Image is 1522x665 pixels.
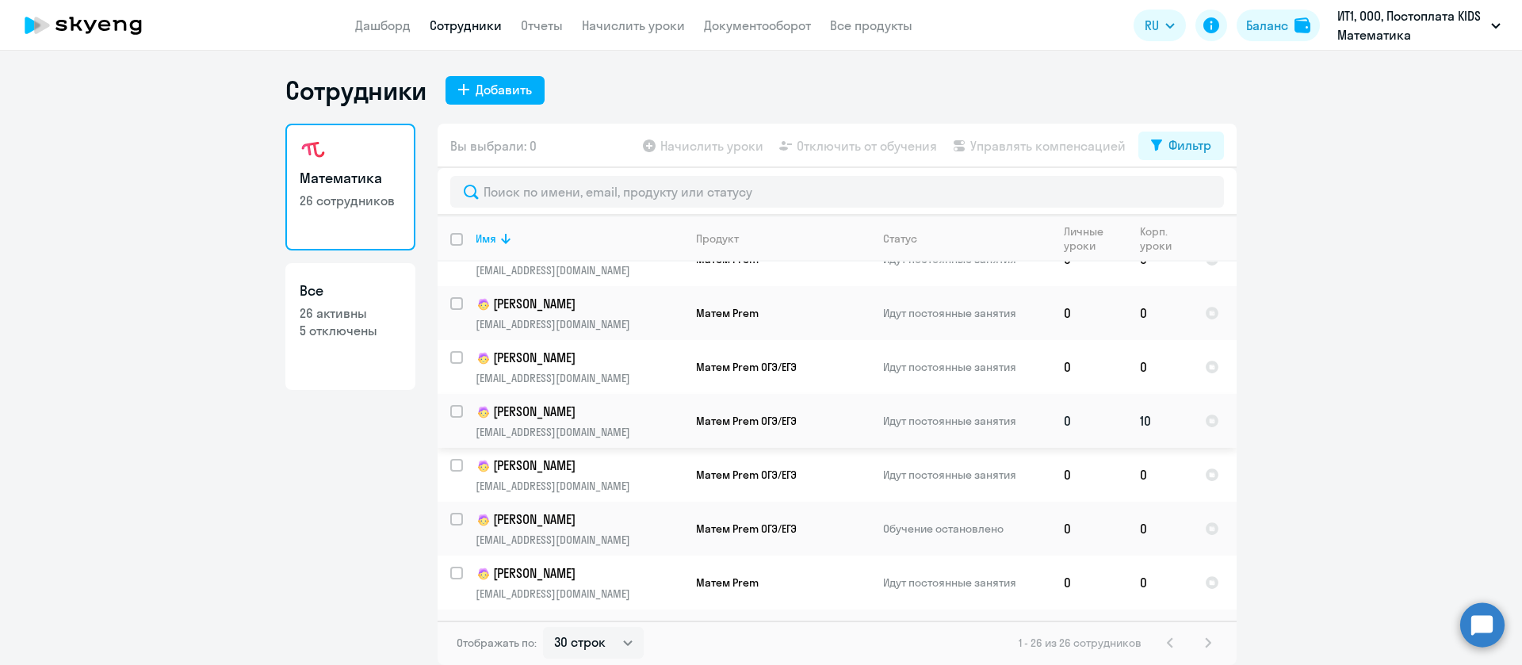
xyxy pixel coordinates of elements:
[300,168,401,189] h3: Математика
[476,618,683,655] a: child[PERSON_NAME][EMAIL_ADDRESS][DOMAIN_NAME]
[1127,340,1192,394] td: 0
[476,458,491,474] img: child
[476,564,683,601] a: child[PERSON_NAME][EMAIL_ADDRESS][DOMAIN_NAME]
[1019,636,1141,650] span: 1 - 26 из 26 сотрудников
[1127,448,1192,502] td: 0
[1051,502,1127,556] td: 0
[476,349,683,368] p: [PERSON_NAME]
[355,17,411,33] a: Дашборд
[476,263,683,277] p: [EMAIL_ADDRESS][DOMAIN_NAME]
[696,231,870,246] div: Продукт
[476,566,491,582] img: child
[521,17,563,33] a: Отчеты
[476,479,683,493] p: [EMAIL_ADDRESS][DOMAIN_NAME]
[476,512,491,528] img: child
[476,349,683,385] a: child[PERSON_NAME][EMAIL_ADDRESS][DOMAIN_NAME]
[476,295,683,314] p: [PERSON_NAME]
[476,231,683,246] div: Имя
[285,263,415,390] a: Все26 активны5 отключены
[285,124,415,250] a: Математика26 сотрудников
[1140,224,1191,253] div: Корп. уроки
[430,17,502,33] a: Сотрудники
[696,575,759,590] span: Матем Prem
[476,510,683,529] p: [PERSON_NAME]
[1127,394,1192,448] td: 10
[476,618,683,637] p: [PERSON_NAME]
[1329,6,1509,44] button: ИТ1, ООО, Постоплата KIDS Математика
[1051,286,1127,340] td: 0
[476,231,496,246] div: Имя
[457,636,537,650] span: Отображать по:
[883,360,1050,374] p: Идут постоянные занятия
[883,414,1050,428] p: Идут постоянные занятия
[1051,394,1127,448] td: 0
[1168,136,1211,155] div: Фильтр
[476,533,683,547] p: [EMAIL_ADDRESS][DOMAIN_NAME]
[883,231,1050,246] div: Статус
[1337,6,1485,44] p: ИТ1, ООО, Постоплата KIDS Математика
[696,522,797,536] span: Матем Prem ОГЭ/ЕГЭ
[883,468,1050,482] p: Идут постоянные занятия
[1064,224,1126,253] div: Личные уроки
[300,192,401,209] p: 26 сотрудников
[476,296,491,312] img: child
[1246,16,1288,35] div: Баланс
[476,371,683,385] p: [EMAIL_ADDRESS][DOMAIN_NAME]
[883,575,1050,590] p: Идут постоянные занятия
[1134,10,1186,41] button: RU
[883,306,1050,320] p: Идут постоянные занятия
[1051,448,1127,502] td: 0
[1138,132,1224,160] button: Фильтр
[1140,224,1180,253] div: Корп. уроки
[696,468,797,482] span: Матем Prem ОГЭ/ЕГЭ
[476,350,491,366] img: child
[582,17,685,33] a: Начислить уроки
[1051,610,1127,663] td: 0
[696,231,739,246] div: Продукт
[476,404,491,420] img: child
[300,304,401,322] p: 26 активны
[476,620,491,636] img: child
[476,457,683,476] p: [PERSON_NAME]
[476,510,683,547] a: child[PERSON_NAME][EMAIL_ADDRESS][DOMAIN_NAME]
[1064,224,1115,253] div: Личные уроки
[300,281,401,301] h3: Все
[446,76,545,105] button: Добавить
[300,322,401,339] p: 5 отключены
[476,587,683,601] p: [EMAIL_ADDRESS][DOMAIN_NAME]
[1127,610,1192,663] td: 0
[1145,16,1159,35] span: RU
[450,176,1224,208] input: Поиск по имени, email, продукту или статусу
[696,414,797,428] span: Матем Prem ОГЭ/ЕГЭ
[476,80,532,99] div: Добавить
[1051,340,1127,394] td: 0
[450,136,537,155] span: Вы выбрали: 0
[1237,10,1320,41] button: Балансbalance
[830,17,912,33] a: Все продукты
[883,522,1050,536] p: Обучение остановлено
[883,231,917,246] div: Статус
[1051,556,1127,610] td: 0
[1294,17,1310,33] img: balance
[476,317,683,331] p: [EMAIL_ADDRESS][DOMAIN_NAME]
[1127,556,1192,610] td: 0
[476,457,683,493] a: child[PERSON_NAME][EMAIL_ADDRESS][DOMAIN_NAME]
[476,403,683,422] p: [PERSON_NAME]
[285,75,426,106] h1: Сотрудники
[476,425,683,439] p: [EMAIL_ADDRESS][DOMAIN_NAME]
[476,295,683,331] a: child[PERSON_NAME][EMAIL_ADDRESS][DOMAIN_NAME]
[704,17,811,33] a: Документооборот
[476,564,683,583] p: [PERSON_NAME]
[476,403,683,439] a: child[PERSON_NAME][EMAIL_ADDRESS][DOMAIN_NAME]
[300,138,325,163] img: math
[696,306,759,320] span: Матем Prem
[1127,286,1192,340] td: 0
[1127,502,1192,556] td: 0
[696,360,797,374] span: Матем Prem ОГЭ/ЕГЭ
